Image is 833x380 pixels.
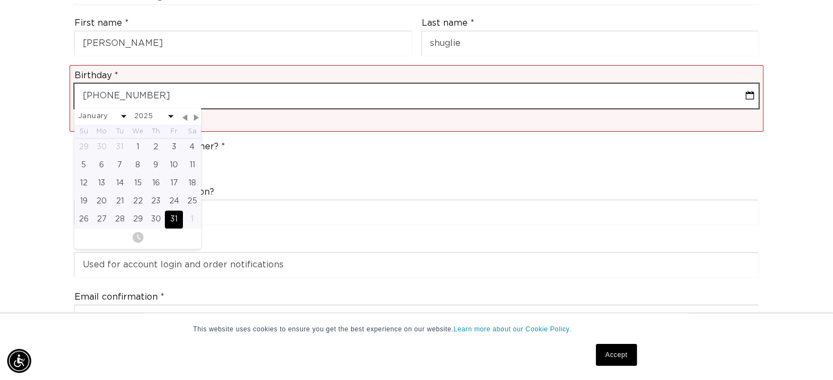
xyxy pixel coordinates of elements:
iframe: Chat Widget [688,262,833,380]
p: This website uses cookies to ensure you get the best experience on our website. [193,324,640,334]
div: Mon Jan 27 2025 [93,211,111,229]
abbr: Monday [96,128,107,135]
div: Mon Jan 20 2025 [93,192,111,211]
div: Wed Jan 08 2025 [129,156,147,174]
span: Previous Month [180,113,190,122]
div: Mon Jan 13 2025 [93,174,111,192]
input: Used for account login and order notifications [74,253,759,277]
div: Tue Jan 14 2025 [111,174,129,192]
abbr: Tuesday [116,128,124,135]
abbr: Thursday [152,128,160,135]
div: Wed Jan 29 2025 [129,211,147,229]
a: Learn more about our Cookie Policy. [453,325,571,333]
label: Last name [422,17,474,29]
div: Wed Jan 15 2025 [129,174,147,192]
div: Fri Jan 03 2025 [165,138,183,156]
div: Thu Jan 02 2025 [147,138,165,156]
div: Fri Jan 24 2025 [165,192,183,211]
abbr: Friday [170,128,177,135]
div: Wed Jan 01 2025 [129,138,147,156]
div: Fri Jan 17 2025 [165,174,183,192]
div: Mon Jan 06 2025 [93,156,111,174]
div: Tue Jan 07 2025 [111,156,129,174]
div: Tue Jan 28 2025 [111,211,129,229]
label: Email confirmation [74,291,164,303]
a: Accept [596,344,636,366]
div: Please specify a valid date [76,113,760,127]
div: Thu Jan 23 2025 [147,192,165,211]
input: MM-DD-YYYY [74,84,759,108]
label: Birthday [74,70,118,81]
div: Sat Jan 25 2025 [183,192,201,211]
div: Thu Jan 09 2025 [147,156,165,174]
div: Sun Jan 19 2025 [74,192,93,211]
div: Sun Jan 26 2025 [74,211,93,229]
span: Next Month [192,113,202,122]
label: First name [74,17,129,29]
div: Thu Jan 30 2025 [147,211,165,229]
div: Sat Jan 11 2025 [183,156,201,174]
div: Tue Jan 21 2025 [111,192,129,211]
div: Fri Jan 31 2025 [165,211,183,229]
div: Wed Jan 22 2025 [129,192,147,211]
div: Sat Jan 18 2025 [183,174,201,192]
div: Sat Jan 04 2025 [183,138,201,156]
abbr: Wednesday [132,128,143,135]
div: Fri Jan 10 2025 [165,156,183,174]
div: Thu Jan 16 2025 [147,174,165,192]
div: Sun Jan 12 2025 [74,174,93,192]
abbr: Saturday [188,128,197,135]
abbr: Sunday [79,128,88,135]
div: Sun Jan 05 2025 [74,156,93,174]
div: Accessibility Menu [7,349,31,373]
